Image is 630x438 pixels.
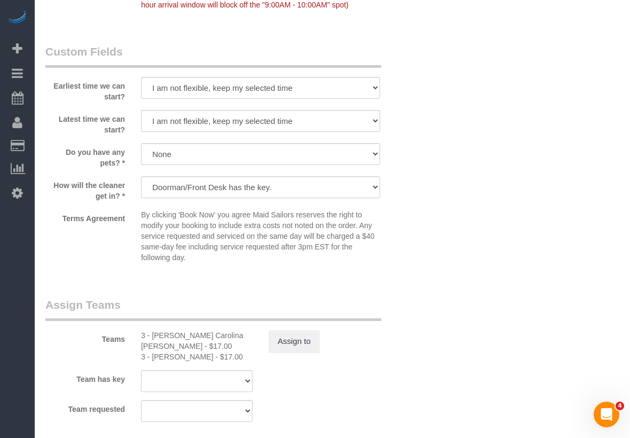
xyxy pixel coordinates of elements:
[269,330,320,353] button: Assign to
[45,44,381,68] legend: Custom Fields
[37,400,133,414] label: Team requested
[37,143,133,168] label: Do you have any pets? *
[141,330,253,351] div: 1 hour x $17.00/hour
[594,402,619,427] iframe: Intercom live chat
[141,351,253,362] div: 1 hour x $17.00/hour
[141,209,380,263] p: By clicking 'Book Now' you agree Maid Sailors reserves the right to modify your booking to includ...
[45,297,381,321] legend: Assign Teams
[37,77,133,102] label: Earliest time we can start?
[616,402,624,410] span: 4
[6,11,28,26] img: Automaid Logo
[37,176,133,201] label: How will the cleaner get in? *
[37,110,133,135] label: Latest time we can start?
[37,370,133,385] label: Team has key
[37,330,133,345] label: Teams
[37,209,133,224] label: Terms Agreement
